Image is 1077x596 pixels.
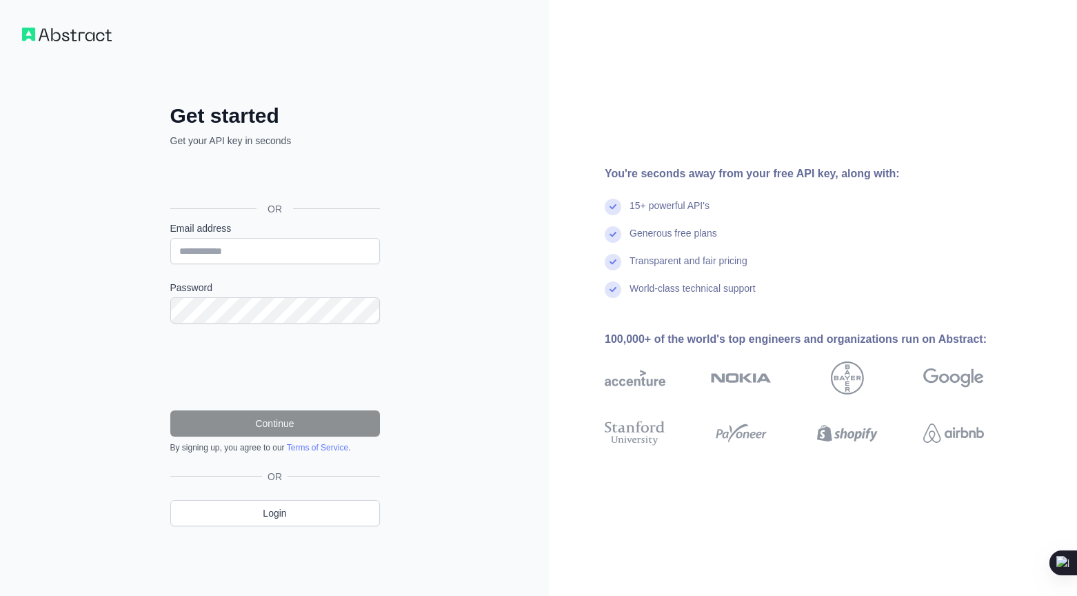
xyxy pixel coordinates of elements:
div: By signing up, you agree to our . [170,442,380,453]
div: 15+ powerful API's [630,199,709,226]
span: OR [262,470,288,484]
a: Login [170,500,380,526]
label: Password [170,281,380,295]
div: World-class technical support [630,281,756,309]
a: Terms of Service [287,443,348,453]
img: stanford university [605,418,665,448]
div: Transparent and fair pricing [630,254,747,281]
div: You're seconds away from your free API key, along with: [605,166,1028,182]
iframe: reCAPTCHA [170,340,380,394]
img: Workflow [22,28,112,41]
img: check mark [605,226,621,243]
div: Generous free plans [630,226,717,254]
img: check mark [605,281,621,298]
img: shopify [817,418,878,448]
h2: Get started [170,103,380,128]
img: payoneer [711,418,772,448]
img: accenture [605,361,665,395]
img: check mark [605,199,621,215]
span: OR [256,202,293,216]
img: bayer [831,361,864,395]
button: Continue [170,410,380,437]
img: airbnb [923,418,984,448]
img: nokia [711,361,772,395]
iframe: Sign in with Google Button [163,163,384,193]
div: 100,000+ of the world's top engineers and organizations run on Abstract: [605,331,1028,348]
label: Email address [170,221,380,235]
p: Get your API key in seconds [170,134,380,148]
img: google [923,361,984,395]
img: check mark [605,254,621,270]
